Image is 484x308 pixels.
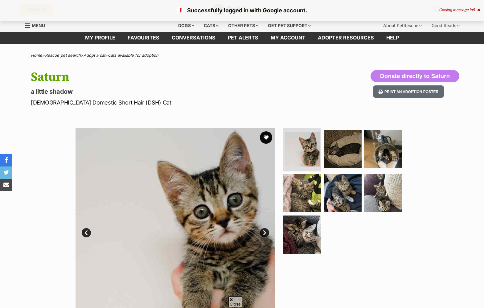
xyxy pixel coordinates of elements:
div: Other pets [224,19,263,32]
h1: Saturn [31,70,292,84]
p: [DEMOGRAPHIC_DATA] Domestic Short Hair (DSH) Cat [31,98,292,107]
img: Photo of Saturn [364,174,402,212]
div: Good Reads [427,19,464,32]
div: Closing message in [439,8,480,12]
a: My account [265,32,312,44]
span: Menu [32,23,45,28]
a: Favourites [121,32,166,44]
a: Home [31,53,42,58]
a: My profile [79,32,121,44]
a: Help [380,32,405,44]
a: Cats available for adoption [108,53,158,58]
img: Photo of Saturn [283,216,321,253]
button: Donate directly to Saturn [371,70,459,82]
img: Photo of Saturn [364,130,402,168]
span: Close [228,296,242,307]
div: Dogs [174,19,199,32]
div: About PetRescue [379,19,426,32]
a: Menu [25,19,49,31]
button: Print an adoption poster [373,85,444,98]
a: Prev [82,228,91,237]
a: conversations [166,32,222,44]
div: Cats [199,19,223,32]
div: > > > [15,53,469,58]
a: Adopt a cat [84,53,105,58]
div: Get pet support [264,19,315,32]
p: Successfully logged in with Google account. [6,6,478,14]
a: Adopter resources [312,32,380,44]
img: Photo of Saturn [324,130,362,168]
img: Photo of Saturn [285,132,320,166]
p: a little shadow [31,87,292,96]
a: Pet alerts [222,32,265,44]
span: 5 [473,7,475,12]
a: Rescue pet search [45,53,81,58]
a: Next [260,228,269,237]
button: favourite [260,131,272,144]
img: Photo of Saturn [283,174,321,212]
img: Photo of Saturn [324,174,362,212]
